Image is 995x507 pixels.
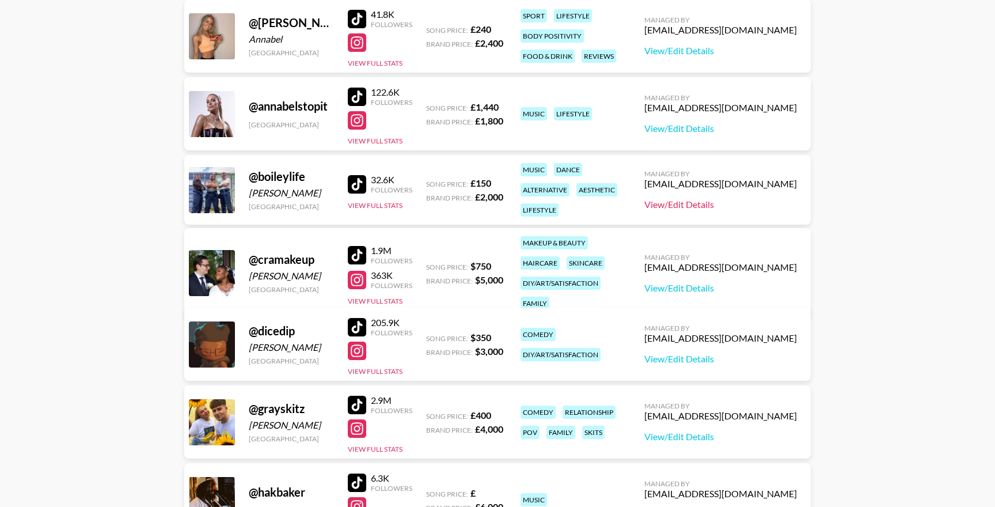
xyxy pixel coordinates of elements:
[348,367,402,376] button: View Full Stats
[426,104,468,112] span: Song Price:
[249,16,334,30] div: @ [PERSON_NAME]
[470,332,491,343] strong: $ 350
[644,169,797,178] div: Managed By
[521,107,547,120] div: music
[371,174,412,186] div: 32.6K
[249,33,334,45] div: Annabel
[371,406,412,415] div: Followers
[521,163,547,176] div: music
[371,317,412,328] div: 205.9K
[521,348,601,361] div: diy/art/satisfaction
[521,297,549,310] div: family
[521,9,547,22] div: sport
[470,24,491,35] strong: £ 240
[644,324,797,332] div: Managed By
[546,426,575,439] div: family
[348,297,402,305] button: View Full Stats
[521,493,547,506] div: music
[426,348,473,357] span: Brand Price:
[426,490,468,498] span: Song Price:
[554,107,592,120] div: lifestyle
[644,16,797,24] div: Managed By
[348,137,402,145] button: View Full Stats
[426,118,473,126] span: Brand Price:
[576,183,617,196] div: aesthetic
[426,263,468,271] span: Song Price:
[475,191,503,202] strong: £ 2,000
[371,328,412,337] div: Followers
[371,270,412,281] div: 363K
[426,40,473,48] span: Brand Price:
[644,262,797,273] div: [EMAIL_ADDRESS][DOMAIN_NAME]
[426,412,468,421] span: Song Price:
[644,282,797,294] a: View/Edit Details
[644,123,797,134] a: View/Edit Details
[470,410,491,421] strong: £ 400
[371,395,412,406] div: 2.9M
[644,199,797,210] a: View/Edit Details
[521,256,560,270] div: haircare
[371,472,412,484] div: 6.3K
[371,98,412,107] div: Followers
[249,48,334,57] div: [GEOGRAPHIC_DATA]
[371,484,412,493] div: Followers
[249,270,334,282] div: [PERSON_NAME]
[371,20,412,29] div: Followers
[582,426,605,439] div: skits
[249,285,334,294] div: [GEOGRAPHIC_DATA]
[470,487,476,498] strong: £
[521,183,569,196] div: alternative
[521,50,575,63] div: food & drink
[470,177,491,188] strong: £ 150
[475,115,503,126] strong: £ 1,800
[521,29,584,43] div: body positivity
[470,260,491,271] strong: $ 750
[521,328,556,341] div: comedy
[644,332,797,344] div: [EMAIL_ADDRESS][DOMAIN_NAME]
[644,431,797,442] a: View/Edit Details
[249,357,334,365] div: [GEOGRAPHIC_DATA]
[567,256,605,270] div: skincare
[249,202,334,211] div: [GEOGRAPHIC_DATA]
[426,277,473,285] span: Brand Price:
[426,334,468,343] span: Song Price:
[371,86,412,98] div: 122.6K
[348,201,402,210] button: View Full Stats
[426,26,468,35] span: Song Price:
[371,245,412,256] div: 1.9M
[554,163,582,176] div: dance
[521,426,540,439] div: pov
[371,256,412,265] div: Followers
[644,479,797,488] div: Managed By
[644,410,797,422] div: [EMAIL_ADDRESS][DOMAIN_NAME]
[426,194,473,202] span: Brand Price:
[426,426,473,434] span: Brand Price:
[371,9,412,20] div: 41.8K
[644,253,797,262] div: Managed By
[348,59,402,67] button: View Full Stats
[644,93,797,102] div: Managed By
[249,252,334,267] div: @ cramakeup
[475,423,503,434] strong: £ 4,000
[644,24,797,36] div: [EMAIL_ADDRESS][DOMAIN_NAME]
[249,324,334,338] div: @ dicedip
[249,434,334,443] div: [GEOGRAPHIC_DATA]
[521,406,556,419] div: comedy
[644,488,797,500] div: [EMAIL_ADDRESS][DOMAIN_NAME]
[249,169,334,184] div: @ boileylife
[249,120,334,129] div: [GEOGRAPHIC_DATA]
[475,37,503,48] strong: £ 2,400
[644,402,797,410] div: Managed By
[371,186,412,194] div: Followers
[554,9,592,22] div: lifestyle
[644,178,797,190] div: [EMAIL_ADDRESS][DOMAIN_NAME]
[644,102,797,113] div: [EMAIL_ADDRESS][DOMAIN_NAME]
[249,342,334,353] div: [PERSON_NAME]
[644,45,797,56] a: View/Edit Details
[475,274,503,285] strong: $ 5,000
[521,203,559,217] div: lifestyle
[582,50,616,63] div: reviews
[521,236,588,249] div: makeup & beauty
[644,353,797,365] a: View/Edit Details
[249,402,334,416] div: @ grayskitz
